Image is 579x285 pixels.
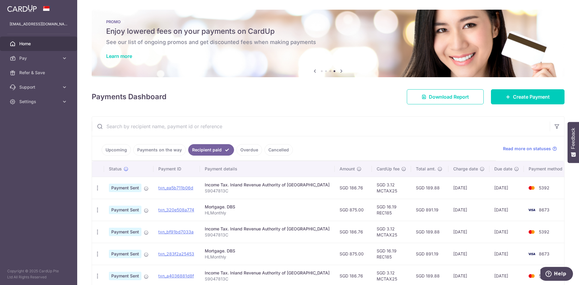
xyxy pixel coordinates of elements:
span: Payment Sent [109,184,141,192]
span: Charge date [453,166,478,172]
p: S9047813C [205,188,330,194]
img: Bank Card [526,228,538,236]
span: Settings [19,99,59,105]
input: Search by recipient name, payment id or reference [92,117,550,136]
td: SGD 875.00 [335,243,372,265]
td: SGD 189.88 [411,177,448,199]
a: Overdue [236,144,262,156]
div: Mortgage. DBS [205,248,330,254]
a: Payments on the way [133,144,186,156]
p: [EMAIL_ADDRESS][DOMAIN_NAME] [10,21,68,27]
span: Home [19,41,59,47]
td: SGD 16.19 REC185 [372,199,411,221]
p: S9047813C [205,232,330,238]
span: Due date [494,166,512,172]
h5: Enjoy lowered fees on your payments on CardUp [106,27,550,36]
img: Latest Promos banner [92,10,565,77]
span: Amount [340,166,355,172]
td: SGD 891.19 [411,243,448,265]
span: Payment Sent [109,206,141,214]
a: Recipient paid [188,144,234,156]
td: SGD 186.76 [335,221,372,243]
a: txn_283f2a25453 [158,251,194,256]
td: [DATE] [448,177,489,199]
div: Income Tax. Inland Revenue Authority of [GEOGRAPHIC_DATA] [205,270,330,276]
td: [DATE] [448,243,489,265]
img: Bank Card [526,272,538,280]
p: S9047813C [205,276,330,282]
img: CardUp [7,5,37,12]
td: [DATE] [489,221,524,243]
td: [DATE] [448,199,489,221]
button: Feedback - Show survey [568,122,579,163]
td: [DATE] [448,221,489,243]
a: Upcoming [102,144,131,156]
h4: Payments Dashboard [92,91,166,102]
div: Mortgage. DBS [205,204,330,210]
span: 8673 [539,207,549,212]
span: Payment Sent [109,272,141,280]
td: [DATE] [489,243,524,265]
span: Payment Sent [109,250,141,258]
a: txn_bf91bd7033a [158,229,194,234]
span: 8673 [539,251,549,256]
span: Download Report [429,93,469,100]
a: Download Report [407,89,484,104]
a: txn_ea5b711b06d [158,185,193,190]
img: Bank Card [526,184,538,192]
td: SGD 16.19 REC185 [372,243,411,265]
span: Pay [19,55,59,61]
span: Status [109,166,122,172]
span: 5392 [539,273,549,278]
td: SGD 875.00 [335,199,372,221]
td: SGD 891.19 [411,199,448,221]
img: Bank Card [526,206,538,214]
span: 5392 [539,229,549,234]
td: SGD 3.12 MCTAX25 [372,221,411,243]
span: CardUp fee [377,166,400,172]
span: Support [19,84,59,90]
a: Learn more [106,53,132,59]
iframe: Opens a widget where you can find more information [540,267,573,282]
span: Read more on statuses [503,146,551,152]
th: Payment details [200,161,335,177]
td: SGD 3.12 MCTAX25 [372,177,411,199]
td: SGD 186.76 [335,177,372,199]
span: Total amt. [416,166,436,172]
p: HLMonthly [205,254,330,260]
a: txn_320e508a774 [158,207,194,212]
span: Create Payment [513,93,550,100]
span: Refer & Save [19,70,59,76]
div: Income Tax. Inland Revenue Authority of [GEOGRAPHIC_DATA] [205,182,330,188]
span: 5392 [539,185,549,190]
img: Bank Card [526,250,538,258]
th: Payment ID [153,161,200,177]
p: HLMonthly [205,210,330,216]
a: txn_a4036881d8f [158,273,194,278]
a: Create Payment [491,89,565,104]
p: PROMO [106,19,550,24]
a: Read more on statuses [503,146,557,152]
span: Feedback [571,128,576,149]
td: [DATE] [489,177,524,199]
span: Payment Sent [109,228,141,236]
a: Cancelled [264,144,293,156]
td: SGD 189.88 [411,221,448,243]
h6: See our list of ongoing promos and get discounted fees when making payments [106,39,550,46]
td: [DATE] [489,199,524,221]
div: Income Tax. Inland Revenue Authority of [GEOGRAPHIC_DATA] [205,226,330,232]
th: Payment method [524,161,570,177]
